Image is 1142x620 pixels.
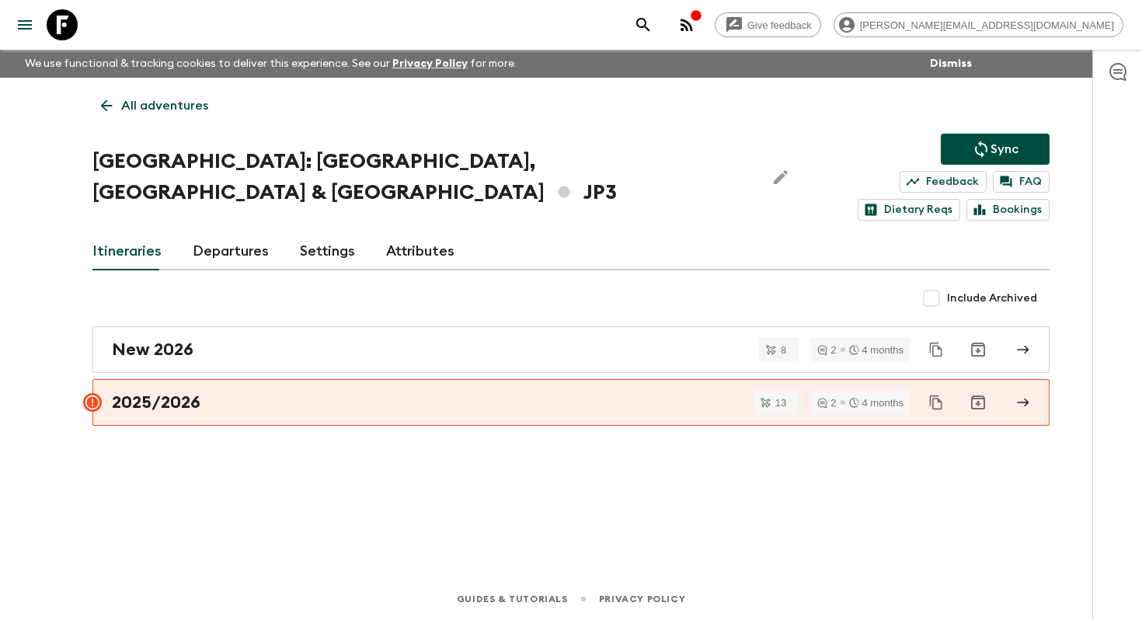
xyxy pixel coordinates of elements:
[392,58,468,69] a: Privacy Policy
[457,590,568,608] a: Guides & Tutorials
[92,90,217,121] a: All adventures
[739,19,820,31] span: Give feedback
[900,171,987,193] a: Feedback
[963,334,994,365] button: Archive
[92,379,1050,426] a: 2025/2026
[993,171,1050,193] a: FAQ
[834,12,1123,37] div: [PERSON_NAME][EMAIL_ADDRESS][DOMAIN_NAME]
[193,233,269,270] a: Departures
[851,19,1123,31] span: [PERSON_NAME][EMAIL_ADDRESS][DOMAIN_NAME]
[966,199,1050,221] a: Bookings
[92,146,753,208] h1: [GEOGRAPHIC_DATA]: [GEOGRAPHIC_DATA], [GEOGRAPHIC_DATA] & [GEOGRAPHIC_DATA] JP3
[963,387,994,418] button: Archive
[849,398,904,408] div: 4 months
[112,340,193,360] h2: New 2026
[599,590,685,608] a: Privacy Policy
[991,140,1018,158] p: Sync
[300,233,355,270] a: Settings
[817,345,836,355] div: 2
[765,146,796,208] button: Edit Adventure Title
[92,326,1050,373] a: New 2026
[121,96,208,115] p: All adventures
[817,398,836,408] div: 2
[715,12,821,37] a: Give feedback
[922,388,950,416] button: Duplicate
[947,291,1037,306] span: Include Archived
[926,53,976,75] button: Dismiss
[941,134,1050,165] button: Sync adventure departures to the booking engine
[92,233,162,270] a: Itineraries
[9,9,40,40] button: menu
[771,345,796,355] span: 8
[386,233,454,270] a: Attributes
[766,398,796,408] span: 13
[858,199,960,221] a: Dietary Reqs
[19,50,523,78] p: We use functional & tracking cookies to deliver this experience. See our for more.
[112,392,200,413] h2: 2025/2026
[849,345,904,355] div: 4 months
[628,9,659,40] button: search adventures
[922,336,950,364] button: Duplicate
